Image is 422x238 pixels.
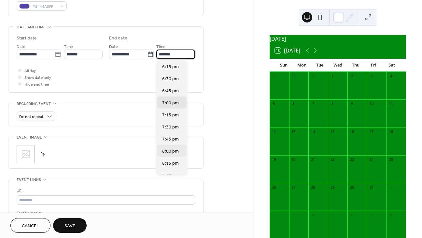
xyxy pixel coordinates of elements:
div: 6 [291,101,296,106]
div: 5 [330,213,335,217]
div: Start date [17,35,37,42]
div: 28 [310,185,315,190]
div: 30 [349,185,354,190]
div: 17 [369,129,374,134]
div: Sat [383,59,401,72]
div: 5 [272,101,276,106]
div: 27 [291,185,296,190]
div: 11 [388,101,393,106]
div: 29 [291,74,296,79]
span: Do not repeat [19,113,44,121]
div: [DATE] [270,35,406,43]
span: #5444A5FF [32,3,56,10]
div: 21 [310,157,315,162]
span: Show date only [24,74,51,81]
span: Hide end time [24,81,49,88]
span: Event image [17,134,42,141]
div: 20 [291,157,296,162]
div: 12 [272,129,276,134]
span: Cancel [22,223,39,230]
div: 29 [330,185,335,190]
span: 7:15 pm [162,112,179,118]
div: 3 [369,74,374,79]
div: 24 [369,157,374,162]
div: 30 [310,74,315,79]
div: 31 [369,185,374,190]
div: 23 [349,157,354,162]
button: 18[DATE] [273,46,302,55]
div: 4 [388,74,393,79]
span: 6:45 pm [162,87,179,94]
span: Time [64,43,73,50]
span: Date [17,43,25,50]
span: 6:15 pm [162,63,179,70]
div: Mon [293,59,311,72]
div: Text to display [17,210,194,216]
span: 8:00 pm [162,148,179,155]
div: End date [109,35,127,42]
div: 9 [349,101,354,106]
div: ; [17,145,35,163]
div: 2 [272,213,276,217]
button: Save [53,218,87,233]
div: 7 [369,213,374,217]
span: All day [24,67,36,74]
div: 8 [330,101,335,106]
div: 16 [349,129,354,134]
div: Tue [311,59,329,72]
div: 8 [388,213,393,217]
span: 7:45 pm [162,136,179,142]
div: URL [17,187,194,194]
span: Save [64,223,75,230]
div: 1 [388,185,393,190]
div: 15 [330,129,335,134]
div: Wed [329,59,347,72]
div: Sun [275,59,293,72]
div: 28 [272,74,276,79]
div: 6 [349,213,354,217]
div: 13 [291,129,296,134]
span: Recurring event [17,100,51,107]
div: 10 [369,101,374,106]
div: 26 [272,185,276,190]
div: 25 [388,157,393,162]
span: 6:30 pm [162,75,179,82]
span: 8:30 pm [162,172,179,179]
div: 1 [330,74,335,79]
span: Date and time [17,24,46,31]
div: Thu [347,59,365,72]
span: Date [109,43,118,50]
div: 3 [291,213,296,217]
div: 14 [310,129,315,134]
div: 22 [330,157,335,162]
span: 7:30 pm [162,124,179,130]
span: 7:00 pm [162,99,179,106]
button: Cancel [10,218,50,233]
div: 7 [310,101,315,106]
span: Time [156,43,165,50]
div: 4 [310,213,315,217]
div: 18 [388,129,393,134]
div: 2 [349,74,354,79]
div: Fri [365,59,383,72]
span: 8:15 pm [162,160,179,167]
span: Event links [17,176,41,183]
div: 19 [272,157,276,162]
